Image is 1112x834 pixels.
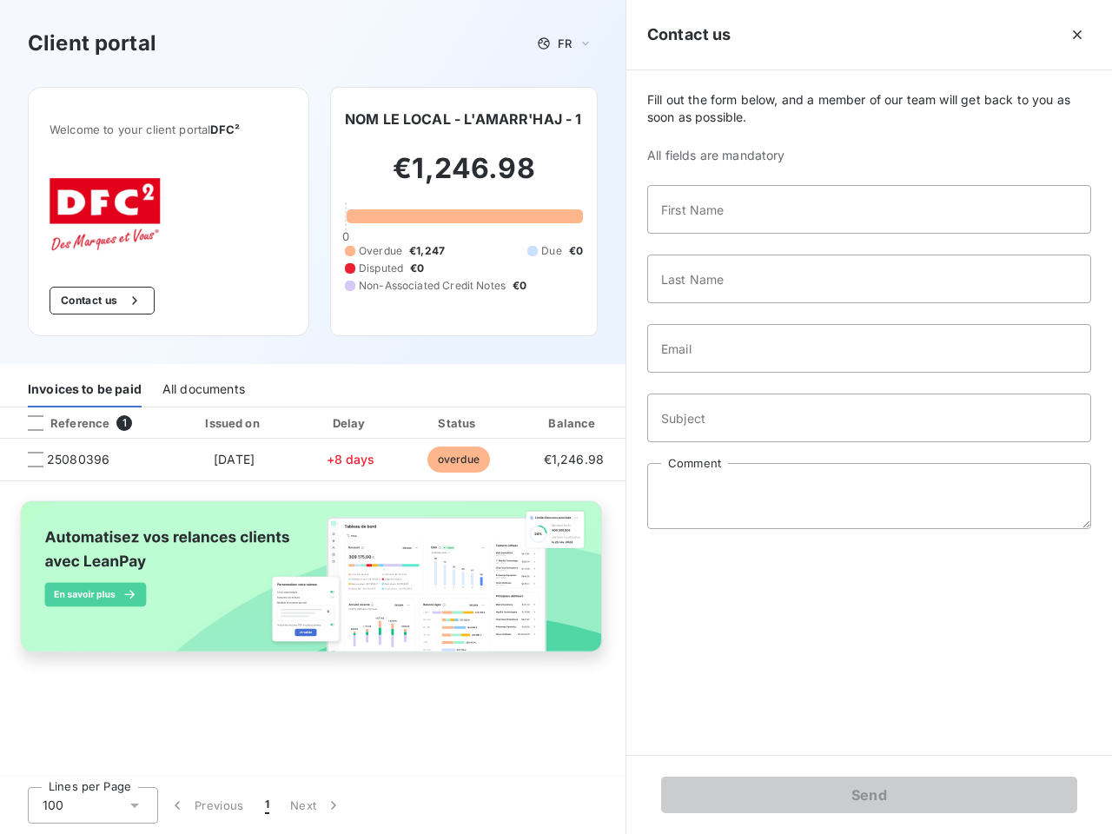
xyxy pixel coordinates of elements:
[647,394,1091,442] input: placeholder
[28,371,142,407] div: Invoices to be paid
[541,243,561,259] span: Due
[265,797,269,814] span: 1
[544,452,604,467] span: €1,246.98
[214,452,255,467] span: [DATE]
[407,414,510,432] div: Status
[647,23,731,47] h5: Contact us
[162,371,245,407] div: All documents
[342,229,349,243] span: 0
[558,36,572,50] span: FR
[647,147,1091,164] span: All fields are mandatory
[647,91,1091,126] span: Fill out the form below, and a member of our team will get back to you as soon as possible.
[158,787,255,824] button: Previous
[50,122,288,136] span: Welcome to your client portal
[43,797,63,814] span: 100
[517,414,630,432] div: Balance
[50,287,155,314] button: Contact us
[359,278,506,294] span: Non-Associated Credit Notes
[647,255,1091,303] input: placeholder
[359,261,403,276] span: Disputed
[116,415,132,431] span: 1
[647,324,1091,373] input: placeholder
[359,243,402,259] span: Overdue
[569,243,583,259] span: €0
[280,787,353,824] button: Next
[345,151,583,203] h2: €1,246.98
[255,787,280,824] button: 1
[513,278,526,294] span: €0
[345,109,582,129] h6: NOM LE LOCAL - L'AMARR'HAJ - 1
[647,185,1091,234] input: placeholder
[327,452,375,467] span: +8 days
[410,261,424,276] span: €0
[50,178,161,259] img: Company logo
[14,415,109,431] div: Reference
[210,122,240,136] span: DFC²
[301,414,400,432] div: Delay
[661,777,1077,813] button: Send
[28,28,156,59] h3: Client portal
[409,243,445,259] span: €1,247
[174,414,294,432] div: Issued on
[7,492,619,678] img: banner
[47,451,109,468] span: 25080396
[427,447,490,473] span: overdue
